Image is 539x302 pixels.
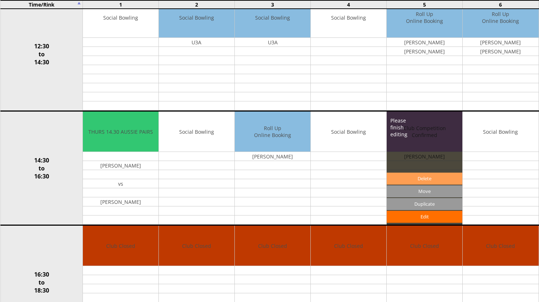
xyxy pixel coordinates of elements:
[159,38,234,47] td: U3A
[83,112,158,152] td: THURS 14.30 AUSSIE PAIRS
[463,0,539,9] td: 6
[311,0,387,9] td: 4
[387,173,462,185] a: Delete
[235,226,310,266] td: Club Closed
[159,112,234,152] td: Social Bowling
[83,226,158,266] td: Club Closed
[387,226,462,266] td: Club Closed
[387,185,462,197] input: Move
[83,161,158,170] td: [PERSON_NAME]
[463,47,538,56] td: [PERSON_NAME]
[234,0,310,9] td: 3
[235,112,310,152] td: Roll Up Online Booking
[235,152,310,161] td: [PERSON_NAME]
[235,38,310,47] td: U3A
[463,38,538,47] td: [PERSON_NAME]
[311,112,386,152] td: Social Bowling
[159,226,234,266] td: Club Closed
[83,197,158,206] td: [PERSON_NAME]
[83,179,158,188] td: vs
[0,0,83,9] td: Time/Rink
[387,113,462,141] p: Please finish editing
[0,111,83,225] td: 14:30 to 16:30
[463,112,538,152] td: Social Bowling
[387,211,462,223] a: Edit
[311,226,386,266] td: Club Closed
[387,0,463,9] td: 5
[158,0,234,9] td: 2
[463,226,538,266] td: Club Closed
[83,0,158,9] td: 1
[387,47,462,56] td: [PERSON_NAME]
[387,38,462,47] td: [PERSON_NAME]
[387,198,462,210] input: Duplicate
